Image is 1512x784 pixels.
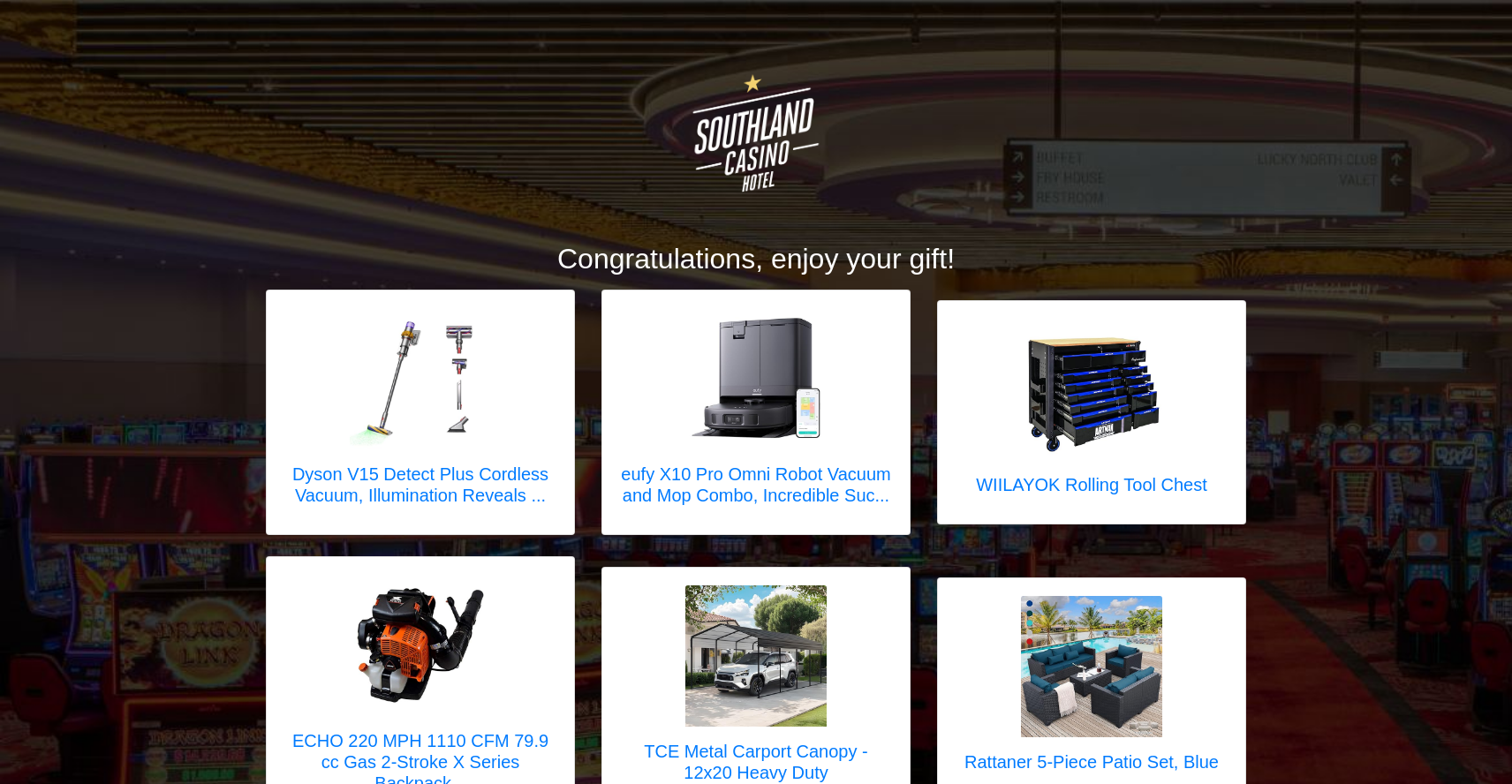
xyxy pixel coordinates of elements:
[620,741,892,783] h5: TCE Metal Carport Canopy - 12x20 Heavy Duty
[284,464,556,506] h5: Dyson V15 Detect Plus Cordless Vacuum, Illumination Reveals ...
[350,575,491,716] img: ECHO 220 MPH 1110 CFM 79.9 cc Gas 2-Stroke X Series Backpack Blower with Tube-Mounted Throttle PB...
[976,474,1207,495] h5: WIILAYOK Rolling Tool Chest
[976,319,1207,506] a: WIILAYOK Rolling Tool Chest WIILAYOK Rolling Tool Chest
[685,585,827,727] img: TCE Metal Carport Canopy - 12x20 Heavy Duty
[266,242,1246,275] h2: Congratulations, enjoy your gift!
[1021,319,1162,460] img: WIILAYOK Rolling Tool Chest
[620,308,892,516] a: eufy X10 Pro Omni Robot Vacuum and Mop Combo, Incredible Suction, Dual Mops with 12 mm Auto-Lift ...
[284,308,556,516] a: Dyson V15 Detect Plus Cordless Vacuum, Illumination Reveals dust, 240AW, 3 Power Modes, Up to 60 ...
[964,751,1219,773] h5: Rattaner 5-Piece Patio Set, Blue
[350,308,491,449] img: Dyson V15 Detect Plus Cordless Vacuum, Illumination Reveals dust, 240AW, 3 Power Modes, Up to 60 ...
[1021,596,1162,737] img: Rattaner 5-Piece Patio Set, Blue
[964,596,1219,783] a: Rattaner 5-Piece Patio Set, Blue Rattaner 5-Piece Patio Set, Blue
[685,308,827,449] img: eufy X10 Pro Omni Robot Vacuum and Mop Combo, Incredible Suction, Dual Mops with 12 mm Auto-Lift ...
[620,464,892,506] h5: eufy X10 Pro Omni Robot Vacuum and Mop Combo, Incredible Suc...
[661,44,850,221] img: Logo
